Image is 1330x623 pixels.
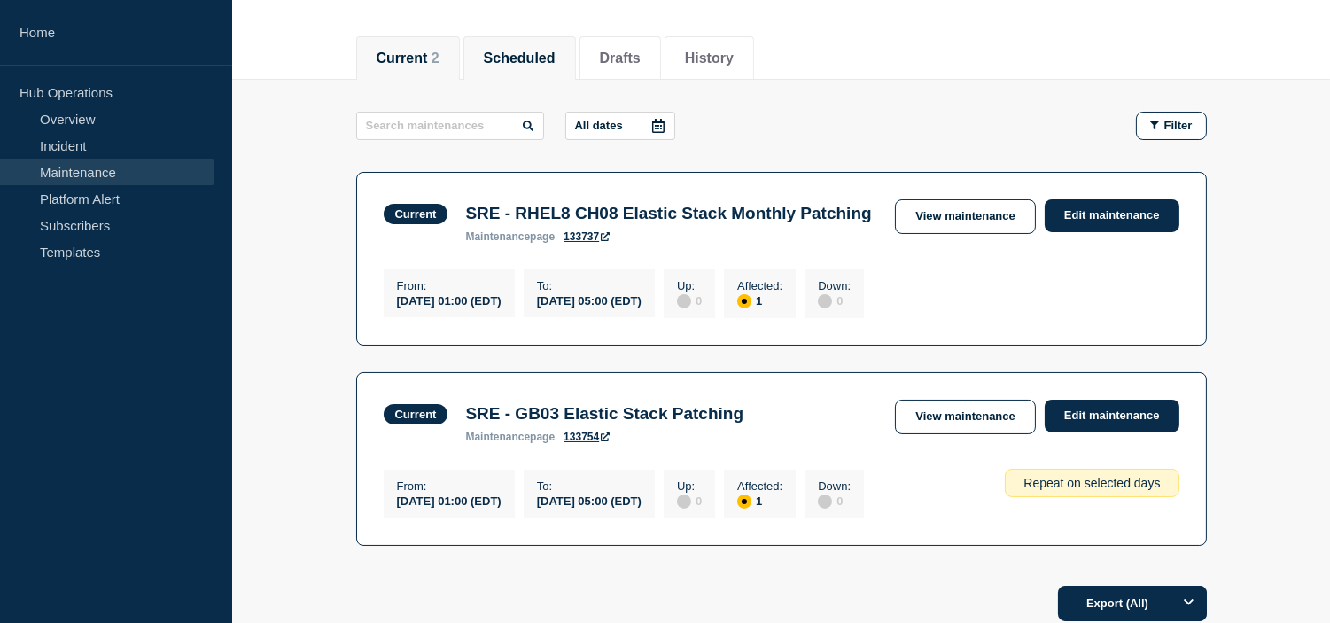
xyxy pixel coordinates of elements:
p: Down : [818,279,851,292]
p: From : [397,479,502,493]
button: Export (All) [1058,586,1207,621]
p: Up : [677,479,702,493]
div: disabled [677,294,691,308]
button: Drafts [600,51,641,66]
div: 1 [737,292,782,308]
button: History [685,51,734,66]
a: View maintenance [895,400,1035,434]
div: [DATE] 01:00 (EDT) [397,292,502,308]
div: 1 [737,493,782,509]
p: page [465,431,555,443]
button: Current 2 [377,51,439,66]
a: View maintenance [895,199,1035,234]
span: Filter [1164,119,1193,132]
p: To : [537,279,642,292]
h3: SRE - RHEL8 CH08 Elastic Stack Monthly Patching [465,204,871,223]
div: disabled [818,495,832,509]
button: Scheduled [484,51,556,66]
a: 133754 [564,431,610,443]
div: 0 [677,493,702,509]
div: Repeat on selected days [1005,469,1178,497]
div: [DATE] 05:00 (EDT) [537,493,642,508]
h3: SRE - GB03 Elastic Stack Patching [465,404,743,424]
button: All dates [565,112,675,140]
a: Edit maintenance [1045,199,1179,232]
div: affected [737,495,751,509]
span: maintenance [465,230,530,243]
div: disabled [677,495,691,509]
p: Down : [818,479,851,493]
p: Up : [677,279,702,292]
div: affected [737,294,751,308]
span: 2 [432,51,439,66]
div: 0 [818,493,851,509]
div: 0 [677,292,702,308]
p: From : [397,279,502,292]
div: Current [395,207,437,221]
input: Search maintenances [356,112,544,140]
div: disabled [818,294,832,308]
p: To : [537,479,642,493]
div: [DATE] 05:00 (EDT) [537,292,642,308]
a: 133737 [564,230,610,243]
button: Filter [1136,112,1207,140]
p: Affected : [737,479,782,493]
a: Edit maintenance [1045,400,1179,432]
div: 0 [818,292,851,308]
div: Current [395,408,437,421]
button: Options [1171,586,1207,621]
div: [DATE] 01:00 (EDT) [397,493,502,508]
span: maintenance [465,431,530,443]
p: page [465,230,555,243]
p: Affected : [737,279,782,292]
p: All dates [575,119,623,132]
